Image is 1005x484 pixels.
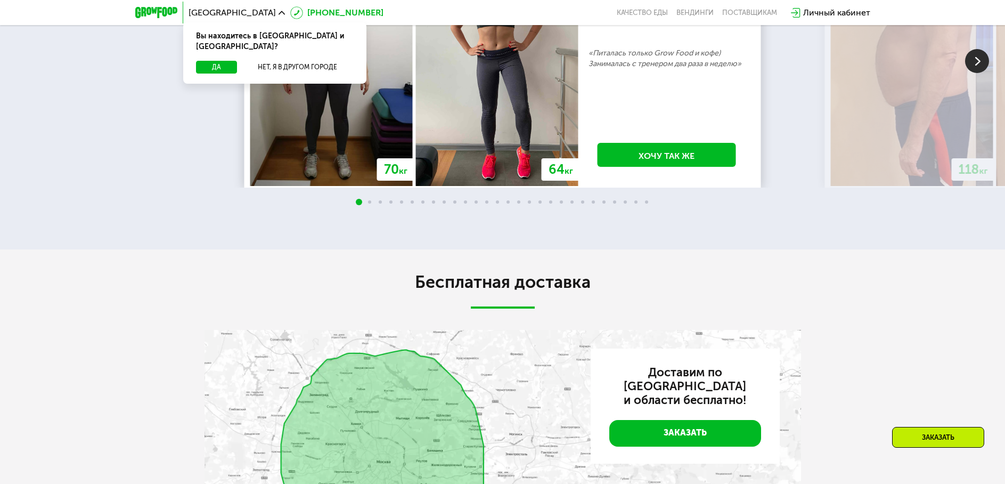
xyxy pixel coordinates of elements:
a: [PHONE_NUMBER] [290,6,383,19]
a: Вендинги [676,9,714,17]
h2: Бесплатная доставка [205,271,801,293]
button: Да [196,61,237,74]
p: «Питалась только Grow Food и кофе) Занималась с тренером два раза в неделю» [589,48,745,69]
a: Хочу так же [598,143,736,167]
span: кг [979,166,988,176]
div: Заказать [892,427,984,448]
a: Заказать [609,420,761,447]
div: Вы находитесь в [GEOGRAPHIC_DATA] и [GEOGRAPHIC_DATA]? [183,22,366,61]
div: 70 [377,158,414,181]
h3: Доставим по [GEOGRAPHIC_DATA] и области бесплатно! [609,366,761,407]
a: Качество еды [617,9,668,17]
img: Slide right [965,49,989,73]
span: кг [399,166,407,176]
button: Нет, я в другом городе [241,61,354,74]
div: Личный кабинет [803,6,870,19]
div: 64 [542,158,580,181]
div: поставщикам [722,9,777,17]
span: [GEOGRAPHIC_DATA] [189,9,276,17]
span: кг [565,166,573,176]
div: 118 [952,158,995,181]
